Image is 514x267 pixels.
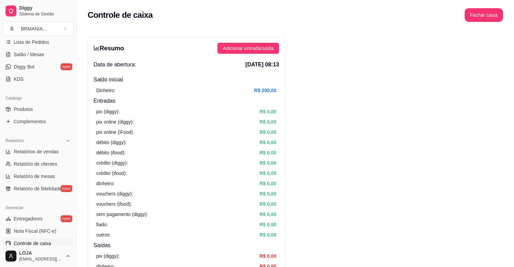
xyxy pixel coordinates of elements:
article: R$ 0,00 [260,118,276,126]
span: Sistema de Gestão [19,11,71,17]
h4: Saldo inícial [93,76,279,84]
article: R$ 200,00 [254,87,276,94]
span: bar-chart [93,45,100,51]
article: sem pagamento (diggy): [96,211,148,218]
div: Catálogo [3,93,74,104]
span: Relatório de fidelidade [14,185,61,192]
button: Select a team [3,22,74,36]
article: pix online (diggy): [96,118,134,126]
span: [DATE] 08:13 [246,61,279,69]
article: R$ 0,00 [260,221,276,228]
span: Diggy Bot [14,63,35,70]
article: R$ 0,00 [260,200,276,208]
article: vouchers (ifood): [96,200,132,208]
article: R$ 0,00 [260,252,276,260]
span: Relatórios de vendas [14,148,59,155]
button: Fechar caixa [465,8,503,22]
article: crédito (diggy): [96,159,128,167]
div: BRMANIA ... [21,25,47,32]
article: R$ 0,00 [260,139,276,146]
article: R$ 0,00 [260,149,276,156]
a: KDS [3,74,74,85]
span: Relatórios [5,138,24,143]
div: Gerenciar [3,202,74,213]
article: R$ 0,00 [260,231,276,239]
a: DiggySistema de Gestão [3,3,74,19]
span: Adicionar entrada/saída [223,44,274,52]
a: Relatório de clientes [3,158,74,169]
span: Entregadores [14,215,42,222]
a: Relatório de mesas [3,171,74,182]
article: R$ 0,00 [260,190,276,198]
span: LOJA [19,250,63,256]
article: vouchers (diggy): [96,190,133,198]
a: Diggy Botnovo [3,61,74,72]
article: R$ 0,00 [260,169,276,177]
article: crédito (ifood): [96,169,127,177]
article: fiado: [96,221,108,228]
a: Entregadoresnovo [3,213,74,224]
article: dinheiro: [96,180,115,187]
article: débito (ifood): [96,149,126,156]
span: Produtos [14,106,33,113]
span: KDS [14,76,24,82]
article: R$ 0,00 [260,159,276,167]
span: [EMAIL_ADDRESS][DOMAIN_NAME] [19,256,63,262]
a: Salão / Mesas [3,49,74,60]
span: Controle de caixa [14,240,51,247]
span: Relatório de clientes [14,161,57,167]
article: Dinheiro: [96,87,115,94]
h4: Saídas [93,241,279,250]
article: pix online (iFood) [96,128,133,136]
span: Diggy [19,5,71,11]
article: R$ 0,00 [260,211,276,218]
h2: Controle de caixa [88,10,153,21]
span: Data de abertura: [93,61,136,69]
span: Complementos [14,118,46,125]
article: R$ 0,00 [260,180,276,187]
article: R$ 0,00 [260,108,276,115]
a: Complementos [3,116,74,127]
article: R$ 0,00 [260,128,276,136]
span: Relatório de mesas [14,173,55,180]
a: Produtos [3,104,74,115]
article: pix (diggy): [96,108,120,115]
a: Relatórios de vendas [3,146,74,157]
a: Nota Fiscal (NFC-e) [3,226,74,237]
button: LOJA[EMAIL_ADDRESS][DOMAIN_NAME] [3,248,74,264]
button: Adicionar entrada/saída [217,43,279,54]
a: Controle de caixa [3,238,74,249]
span: B [9,25,15,32]
span: Salão / Mesas [14,51,44,58]
article: débito (diggy): [96,139,127,146]
h4: Entradas [93,97,279,105]
span: Nota Fiscal (NFC-e) [14,228,56,234]
article: pix (diggy): [96,252,120,260]
h3: Resumo [93,43,124,53]
a: Lista de Pedidos [3,37,74,48]
a: Relatório de fidelidadenovo [3,183,74,194]
span: Lista de Pedidos [14,39,49,46]
article: outros: [96,231,111,239]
